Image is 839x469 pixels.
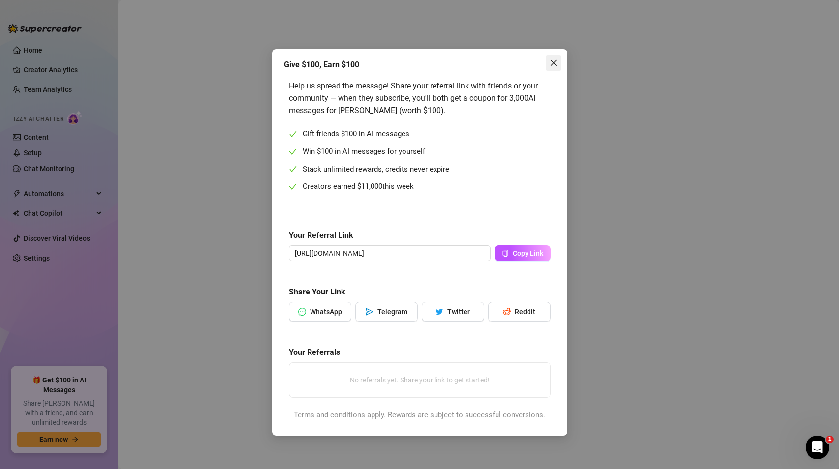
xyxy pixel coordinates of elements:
span: check [289,165,297,173]
span: Creators earned $ this week [303,181,414,193]
span: Gift friends $100 in AI messages [303,128,409,140]
span: Twitter [447,308,470,316]
span: reddit [503,308,511,316]
span: send [366,308,373,316]
button: twitterTwitter [422,302,484,322]
button: sendTelegram [355,302,418,322]
iframe: Intercom live chat [806,436,829,459]
span: Telegram [377,308,407,316]
span: Win $100 in AI messages for yourself [303,146,425,158]
span: check [289,148,297,156]
div: No referrals yet. Share your link to get started! [293,367,546,393]
h5: Share Your Link [289,286,551,298]
h5: Your Referrals [289,347,551,358]
button: messageWhatsApp [289,302,351,322]
div: Give $100, Earn $100 [284,59,556,71]
span: close [550,59,558,67]
h5: Your Referral Link [289,230,551,241]
span: 1 [826,436,834,443]
span: Copy Link [513,249,543,257]
div: Help us spread the message! Share your referral link with friends or your community — when they s... [289,80,551,117]
span: copy [502,250,509,257]
span: Reddit [515,308,535,316]
span: check [289,183,297,191]
button: Copy Link [495,245,551,261]
span: Stack unlimited rewards, credits never expire [303,164,449,176]
span: message [298,308,306,316]
div: Terms and conditions apply. Rewards are subject to successful conversions. [289,410,551,421]
span: WhatsApp [310,308,342,316]
span: Close [546,59,561,67]
button: Close [546,55,561,71]
span: check [289,130,297,138]
button: redditReddit [488,302,551,322]
span: twitter [435,308,443,316]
